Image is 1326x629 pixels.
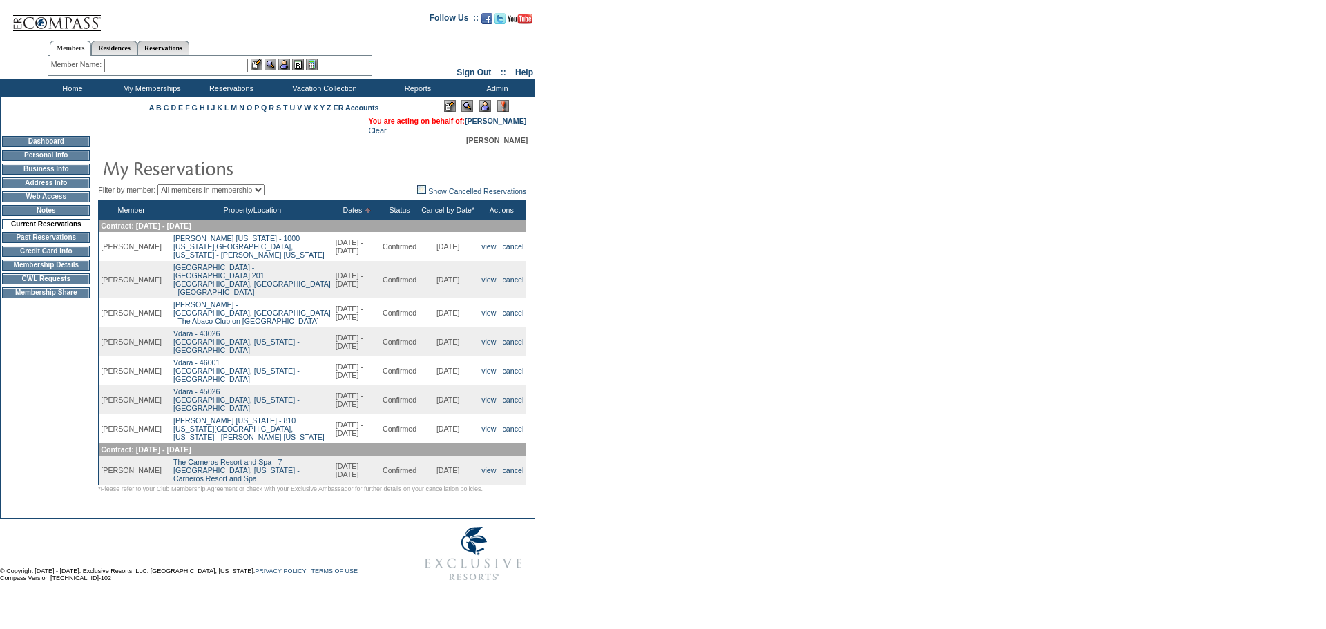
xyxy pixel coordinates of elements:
[173,300,331,325] a: [PERSON_NAME] -[GEOGRAPHIC_DATA], [GEOGRAPHIC_DATA] - The Abaco Club on [GEOGRAPHIC_DATA]
[503,338,524,346] a: cancel
[503,466,524,474] a: cancel
[311,568,358,574] a: TERMS OF USE
[376,79,456,97] td: Reports
[217,104,222,112] a: K
[254,104,259,112] a: P
[419,456,477,485] td: [DATE]
[99,261,164,298] td: [PERSON_NAME]
[515,68,533,77] a: Help
[334,456,381,485] td: [DATE] - [DATE]
[503,396,524,404] a: cancel
[306,59,318,70] img: b_calculator.gif
[421,206,474,214] a: Cancel by Date*
[173,416,325,441] a: [PERSON_NAME] [US_STATE] - 810[US_STATE][GEOGRAPHIC_DATA], [US_STATE] - [PERSON_NAME] [US_STATE]
[278,59,290,70] img: Impersonate
[503,425,524,433] a: cancel
[98,485,483,492] span: *Please refer to your Club Membership Agreement or check with your Exclusive Ambassador for furth...
[334,414,381,443] td: [DATE] - [DATE]
[231,104,237,112] a: M
[2,150,90,161] td: Personal Info
[389,206,410,214] a: Status
[12,3,102,32] img: Compass Home
[265,59,276,70] img: View
[497,100,509,112] img: Log Concern/Member Elevation
[173,387,300,412] a: Vdara - 45026[GEOGRAPHIC_DATA], [US_STATE] - [GEOGRAPHIC_DATA]
[368,126,386,135] a: Clear
[2,287,90,298] td: Membership Share
[419,385,477,414] td: [DATE]
[224,206,282,214] a: Property/Location
[334,327,381,356] td: [DATE] - [DATE]
[2,273,90,284] td: CWL Requests
[2,164,90,175] td: Business Info
[276,104,281,112] a: S
[2,205,90,216] td: Notes
[481,242,496,251] a: view
[334,232,381,261] td: [DATE] - [DATE]
[283,104,288,112] a: T
[417,185,426,194] img: chk_off.JPG
[99,414,164,443] td: [PERSON_NAME]
[334,356,381,385] td: [DATE] - [DATE]
[173,234,325,259] a: [PERSON_NAME] [US_STATE] - 1000[US_STATE][GEOGRAPHIC_DATA], [US_STATE] - [PERSON_NAME] [US_STATE]
[381,356,419,385] td: Confirmed
[224,104,229,112] a: L
[419,327,477,356] td: [DATE]
[494,13,506,24] img: Follow us on Twitter
[503,242,524,251] a: cancel
[343,206,362,214] a: Dates
[320,104,325,112] a: Y
[178,104,183,112] a: E
[419,232,477,261] td: [DATE]
[479,100,491,112] img: Impersonate
[31,79,110,97] td: Home
[207,104,209,112] a: I
[98,186,155,194] span: Filter by member:
[481,275,496,284] a: view
[457,68,491,77] a: Sign Out
[456,79,535,97] td: Admin
[503,309,524,317] a: cancel
[381,456,419,485] td: Confirmed
[99,327,164,356] td: [PERSON_NAME]
[99,298,164,327] td: [PERSON_NAME]
[481,367,496,375] a: view
[503,275,524,284] a: cancel
[239,104,244,112] a: N
[171,104,176,112] a: D
[192,104,198,112] a: G
[381,261,419,298] td: Confirmed
[381,327,419,356] td: Confirmed
[50,41,92,56] a: Members
[173,329,300,354] a: Vdara - 43026[GEOGRAPHIC_DATA], [US_STATE] - [GEOGRAPHIC_DATA]
[173,358,300,383] a: Vdara - 46001[GEOGRAPHIC_DATA], [US_STATE] - [GEOGRAPHIC_DATA]
[494,17,506,26] a: Follow us on Twitter
[381,232,419,261] td: Confirmed
[269,104,274,112] a: R
[481,13,492,24] img: Become our fan on Facebook
[290,104,296,112] a: U
[99,232,164,261] td: [PERSON_NAME]
[381,414,419,443] td: Confirmed
[297,104,302,112] a: V
[255,568,306,574] a: PRIVACY POLICY
[51,59,104,70] div: Member Name:
[99,456,164,485] td: [PERSON_NAME]
[417,187,526,195] a: Show Cancelled Reservations
[99,385,164,414] td: [PERSON_NAME]
[481,17,492,26] a: Become our fan on Facebook
[481,425,496,433] a: view
[304,104,311,112] a: W
[200,104,205,112] a: H
[419,414,477,443] td: [DATE]
[185,104,190,112] a: F
[334,104,379,112] a: ER Accounts
[292,59,304,70] img: Reservations
[173,263,331,296] a: [GEOGRAPHIC_DATA] - [GEOGRAPHIC_DATA] 201[GEOGRAPHIC_DATA], [GEOGRAPHIC_DATA] - [GEOGRAPHIC_DATA]
[381,385,419,414] td: Confirmed
[2,232,90,243] td: Past Reservations
[334,261,381,298] td: [DATE] - [DATE]
[251,59,262,70] img: b_edit.gif
[461,100,473,112] img: View Mode
[481,338,496,346] a: view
